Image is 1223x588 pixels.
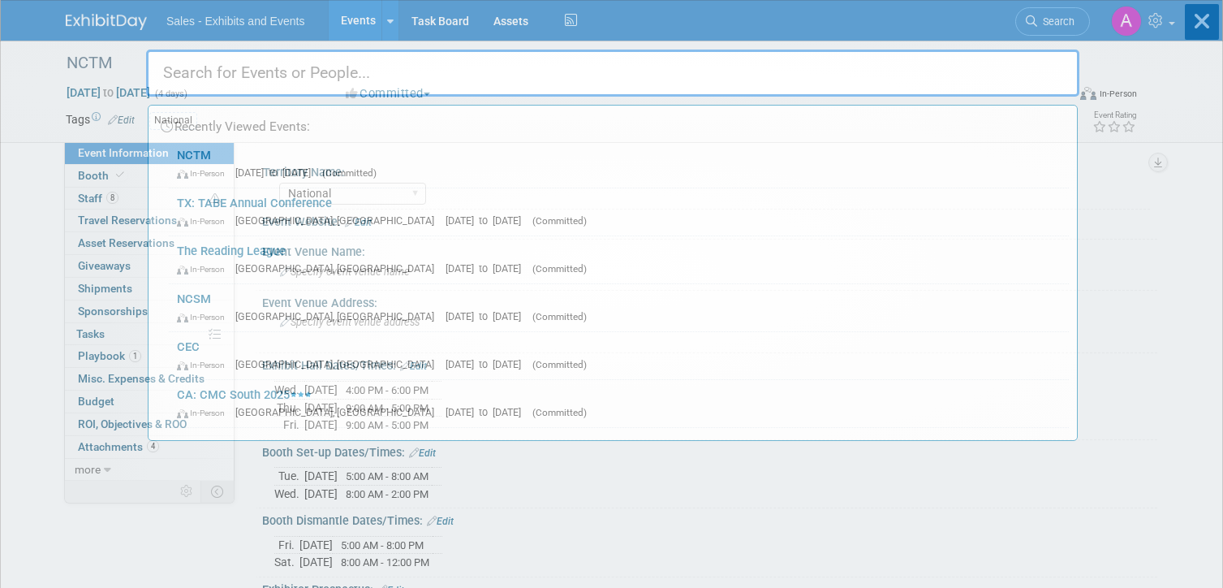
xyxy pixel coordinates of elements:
a: NCTM In-Person [DATE] to [DATE] (Committed) [169,141,1069,188]
a: The Reading League In-Person [GEOGRAPHIC_DATA], [GEOGRAPHIC_DATA] [DATE] to [DATE] (Committed) [169,236,1069,283]
a: CEC In-Person [GEOGRAPHIC_DATA], [GEOGRAPHIC_DATA] [DATE] to [DATE] (Committed) [169,332,1069,379]
input: Search for Events or People... [146,50,1079,97]
span: [GEOGRAPHIC_DATA], [GEOGRAPHIC_DATA] [235,310,442,322]
span: In-Person [177,264,232,275]
a: NCSM In-Person [GEOGRAPHIC_DATA], [GEOGRAPHIC_DATA] [DATE] to [DATE] (Committed) [169,284,1069,331]
span: In-Person [177,216,232,227]
span: (Committed) [532,263,587,275]
span: In-Person [177,168,232,179]
span: (Committed) [532,311,587,322]
a: CA: CMC South 2025 In-Person [GEOGRAPHIC_DATA], [GEOGRAPHIC_DATA] [DATE] to [DATE] (Committed) [169,380,1069,427]
span: [DATE] to [DATE] [446,358,529,370]
span: [DATE] to [DATE] [235,166,319,179]
span: [DATE] to [DATE] [446,406,529,418]
span: (Committed) [532,407,587,418]
span: In-Person [177,408,232,418]
div: Recently Viewed Events: [157,106,1069,141]
span: In-Person [177,312,232,322]
span: [DATE] to [DATE] [446,214,529,227]
span: (Committed) [532,359,587,370]
span: [DATE] to [DATE] [446,262,529,275]
span: [GEOGRAPHIC_DATA], [GEOGRAPHIC_DATA] [235,214,442,227]
span: In-Person [177,360,232,370]
span: (Committed) [532,215,587,227]
span: [GEOGRAPHIC_DATA], [GEOGRAPHIC_DATA] [235,406,442,418]
span: [GEOGRAPHIC_DATA], [GEOGRAPHIC_DATA] [235,262,442,275]
a: TX: TABE Annual Conference In-Person [GEOGRAPHIC_DATA], [GEOGRAPHIC_DATA] [DATE] to [DATE] (Commi... [169,188,1069,236]
span: [DATE] to [DATE] [446,310,529,322]
span: [GEOGRAPHIC_DATA], [GEOGRAPHIC_DATA] [235,358,442,370]
span: (Committed) [322,167,377,179]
